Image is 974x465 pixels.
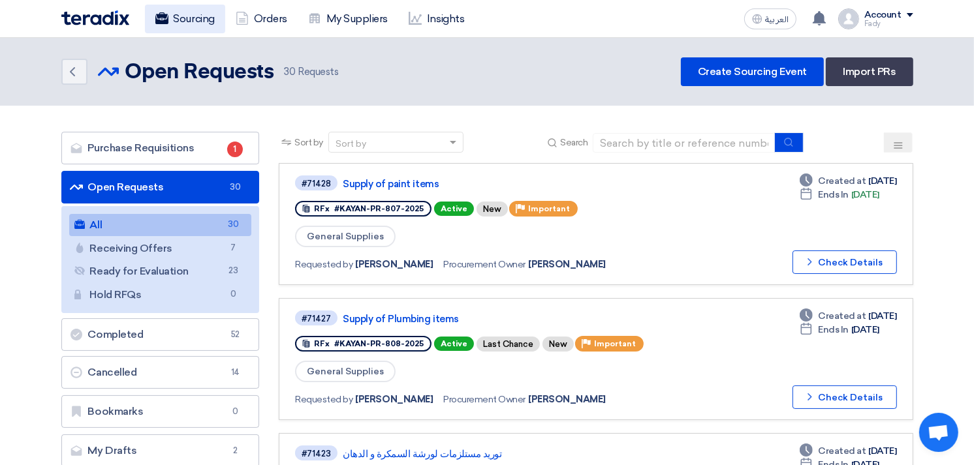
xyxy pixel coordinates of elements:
input: Search by title or reference number [593,133,776,153]
div: [DATE] [800,174,896,188]
span: 30 [225,218,241,232]
a: توريد مستلزمات لورشة السمكرة و الدهان [343,448,669,460]
span: RFx [314,339,330,348]
div: #71428 [302,179,331,188]
span: Requested by [295,258,353,271]
span: Important [594,339,636,348]
span: Ends In [818,188,849,202]
a: Cancelled14 [61,356,260,389]
a: Supply of paint items [343,178,669,190]
span: العربية [765,15,789,24]
a: Sourcing [145,5,225,33]
span: General Supplies [295,361,396,382]
span: 52 [227,328,243,341]
span: Created at [818,174,866,188]
span: [PERSON_NAME] [528,393,606,406]
div: #71427 [302,314,331,323]
span: Requests [284,65,338,80]
span: 30 [284,66,295,78]
a: My Suppliers [298,5,398,33]
button: Check Details [793,385,897,409]
a: All [69,214,252,236]
span: [PERSON_NAME] [528,258,606,271]
a: Create Sourcing Event [681,57,824,86]
span: Created at [818,309,866,323]
button: العربية [744,8,796,29]
a: Purchase Requisitions1 [61,132,260,164]
div: #71423 [302,449,331,458]
a: Orders [225,5,298,33]
span: 0 [225,288,241,301]
span: #KAYAN-PR-808-2025 [334,339,424,348]
span: Search [560,136,588,149]
span: Requested by [295,393,353,406]
span: 1 [227,142,243,157]
span: RFx [314,204,330,213]
div: Last Chance [477,337,540,352]
span: 2 [227,444,243,457]
span: 14 [227,366,243,379]
a: Hold RFQs [69,284,252,306]
div: [DATE] [800,309,896,323]
button: Check Details [793,250,897,274]
a: Supply of Plumbing items [343,313,669,325]
span: Procurement Owner [443,258,526,271]
a: Completed52 [61,318,260,351]
a: Receiving Offers [69,237,252,260]
h2: Open Requests [125,59,274,85]
span: 0 [227,405,243,418]
span: 30 [227,181,243,194]
span: Active [434,202,474,216]
div: Open chat [919,413,958,452]
div: [DATE] [800,323,879,337]
a: Ready for Evaluation [69,260,252,282]
span: Sort by [294,136,323,149]
span: 7 [225,241,241,255]
span: Important [528,204,570,213]
span: General Supplies [295,226,396,247]
span: #KAYAN-PR-807-2025 [334,204,424,213]
div: Fady [864,20,913,27]
a: Bookmarks0 [61,395,260,428]
div: Sort by [336,137,366,151]
span: [PERSON_NAME] [356,393,433,406]
span: 23 [225,264,241,278]
a: Open Requests30 [61,171,260,203]
img: profile_test.png [838,8,859,29]
span: Ends In [818,323,849,337]
div: [DATE] [800,188,879,202]
a: Insights [398,5,475,33]
div: New [477,202,508,217]
div: Account [864,10,902,21]
div: New [542,337,574,352]
a: Import PRs [826,57,913,86]
img: Teradix logo [61,10,129,25]
div: [DATE] [800,444,896,458]
span: Created at [818,444,866,458]
span: [PERSON_NAME] [356,258,433,271]
span: Procurement Owner [443,393,526,406]
span: Active [434,337,474,351]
